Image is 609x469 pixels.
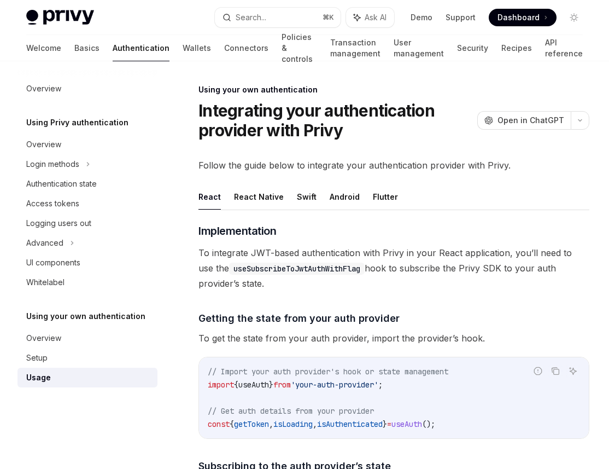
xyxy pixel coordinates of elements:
button: Ask AI [566,364,580,378]
a: Usage [17,368,157,387]
div: Access tokens [26,197,79,210]
span: ⌘ K [323,13,334,22]
span: , [313,419,317,429]
div: Advanced [26,236,63,250]
span: // Get auth details from your provider [208,406,374,416]
span: const [208,419,230,429]
span: Open in ChatGPT [497,115,564,126]
span: useAuth [238,380,269,390]
div: Login methods [26,158,79,171]
span: } [269,380,273,390]
div: Whitelabel [26,276,65,289]
div: Overview [26,82,61,95]
span: Ask AI [365,12,387,23]
a: API reference [545,35,583,61]
span: 'your-auth-provider' [291,380,378,390]
code: useSubscribeToJwtAuthWithFlag [229,263,365,275]
span: { [230,419,234,429]
span: Implementation [198,223,276,239]
button: Copy the contents from the code block [548,364,563,378]
span: useAuth [391,419,422,429]
a: Authentication state [17,174,157,194]
a: Overview [17,328,157,348]
a: Logging users out [17,213,157,233]
a: Whitelabel [17,273,157,292]
span: isLoading [273,419,313,429]
span: ; [378,380,383,390]
button: Flutter [373,184,398,210]
button: Search...⌘K [215,8,341,27]
span: Getting the state from your auth provider [198,311,400,326]
a: Connectors [224,35,268,61]
div: Setup [26,351,48,364]
div: Overview [26,332,61,345]
img: light logo [26,10,94,25]
a: Overview [17,135,157,154]
a: Access tokens [17,194,157,213]
span: = [387,419,391,429]
a: Policies & controls [282,35,317,61]
h5: Using Privy authentication [26,116,128,129]
h5: Using your own authentication [26,310,145,323]
h1: Integrating your authentication provider with Privy [198,101,473,140]
span: To get the state from your auth provider, import the provider’s hook. [198,331,589,346]
div: Search... [236,11,266,24]
a: UI components [17,253,157,273]
button: Open in ChatGPT [477,111,571,130]
a: Setup [17,348,157,368]
div: UI components [26,256,80,269]
a: Wallets [183,35,211,61]
span: Follow the guide below to integrate your authentication provider with Privy. [198,158,589,173]
div: Overview [26,138,61,151]
button: Ask AI [346,8,394,27]
a: Dashboard [489,9,557,26]
a: Welcome [26,35,61,61]
span: (); [422,419,435,429]
a: Support [446,12,476,23]
span: // Import your auth provider's hook or state management [208,367,448,377]
a: Security [457,35,488,61]
button: Swift [297,184,317,210]
button: Android [330,184,360,210]
a: Recipes [501,35,532,61]
div: Using your own authentication [198,84,589,95]
span: } [383,419,387,429]
a: Demo [411,12,432,23]
span: isAuthenticated [317,419,383,429]
button: React [198,184,221,210]
a: Overview [17,79,157,99]
span: Dashboard [497,12,540,23]
div: Authentication state [26,177,97,190]
div: Logging users out [26,217,91,230]
button: React Native [234,184,284,210]
a: User management [394,35,444,61]
span: from [273,380,291,390]
span: { [234,380,238,390]
a: Basics [74,35,99,61]
a: Transaction management [330,35,380,61]
button: Toggle dark mode [565,9,583,26]
span: getToken [234,419,269,429]
span: import [208,380,234,390]
span: To integrate JWT-based authentication with Privy in your React application, you’ll need to use th... [198,245,589,291]
button: Report incorrect code [531,364,545,378]
a: Authentication [113,35,169,61]
span: , [269,419,273,429]
div: Usage [26,371,51,384]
